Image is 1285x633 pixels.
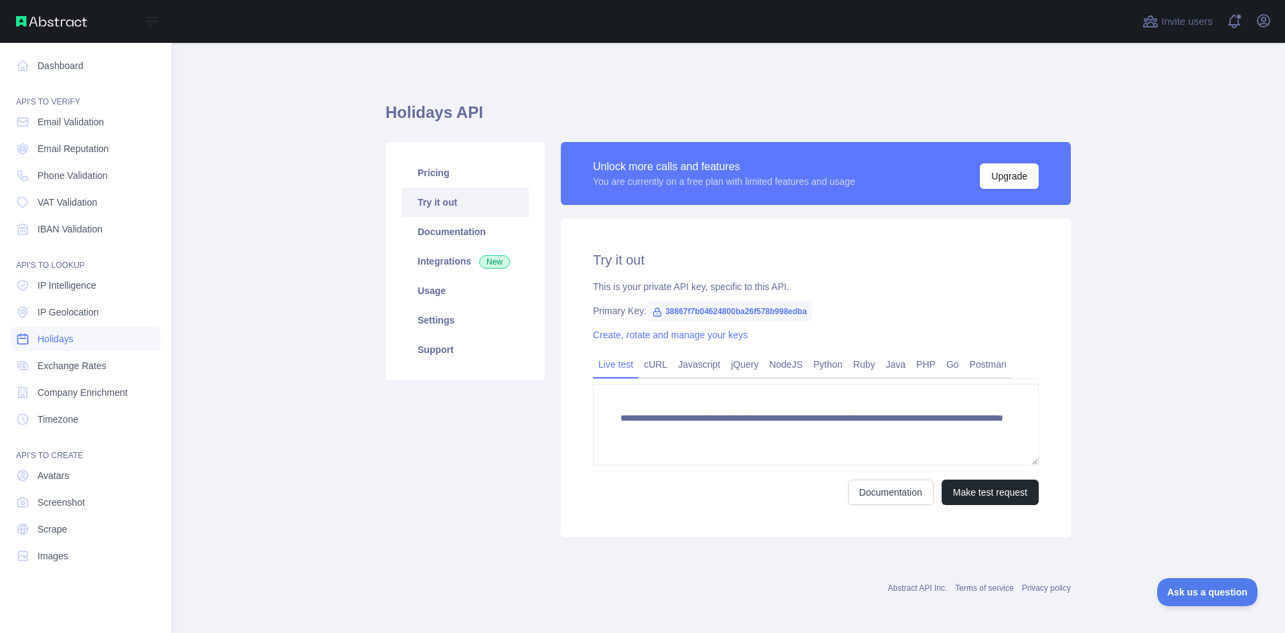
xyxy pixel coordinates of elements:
a: Scrape [11,517,161,541]
button: Make test request [942,480,1039,505]
span: 38867f7b04624800ba26f578b998edba [647,301,812,322]
span: New [479,255,510,269]
a: Support [402,335,529,364]
a: IBAN Validation [11,217,161,241]
a: Privacy policy [1022,583,1071,593]
a: cURL [638,354,673,375]
img: Abstract API [16,16,87,27]
a: jQuery [725,354,764,375]
a: Email Validation [11,110,161,134]
a: Holidays [11,327,161,351]
span: Email Reputation [37,142,109,155]
a: Timezone [11,407,161,431]
a: Python [808,354,848,375]
a: Try it out [402,188,529,217]
a: Go [941,354,964,375]
a: IP Intelligence [11,273,161,297]
span: IP Geolocation [37,305,99,319]
div: Unlock more calls and features [593,159,855,175]
a: Company Enrichment [11,380,161,405]
span: IBAN Validation [37,222,102,236]
a: Javascript [673,354,725,375]
div: You are currently on a free plan with limited features and usage [593,175,855,188]
a: Screenshot [11,490,161,514]
a: Ruby [848,354,881,375]
span: Screenshot [37,496,85,509]
iframe: Toggle Customer Support [1157,578,1258,606]
a: NodeJS [764,354,808,375]
span: IP Intelligence [37,279,96,292]
a: Settings [402,305,529,335]
a: IP Geolocation [11,300,161,324]
span: Holidays [37,332,74,346]
div: API'S TO VERIFY [11,80,161,107]
div: API'S TO LOOKUP [11,244,161,271]
a: Documentation [402,217,529,247]
a: Pricing [402,158,529,188]
button: Invite users [1140,11,1215,32]
h1: Holidays API [385,102,1071,134]
span: Scrape [37,522,67,536]
span: VAT Validation [37,196,97,209]
a: Usage [402,276,529,305]
span: Timezone [37,413,78,426]
div: This is your private API key, specific to this API. [593,280,1039,293]
a: Terms of service [955,583,1013,593]
a: VAT Validation [11,190,161,214]
a: Exchange Rates [11,354,161,378]
a: Java [881,354,912,375]
span: Company Enrichment [37,386,128,399]
button: Upgrade [980,163,1039,189]
div: Primary Key: [593,304,1039,318]
a: Documentation [848,480,934,505]
span: Images [37,549,68,563]
a: Dashboard [11,54,161,78]
a: Create, rotate and manage your keys [593,330,748,340]
a: Images [11,544,161,568]
a: Postman [964,354,1012,375]
span: Exchange Rates [37,359,106,372]
span: Avatars [37,469,69,482]
div: API'S TO CREATE [11,434,161,461]
a: Live test [593,354,638,375]
a: Integrations New [402,247,529,276]
h2: Try it out [593,251,1039,269]
a: PHP [911,354,941,375]
span: Invite users [1161,14,1213,29]
a: Email Reputation [11,137,161,161]
span: Phone Validation [37,169,108,182]
a: Abstract API Inc. [888,583,948,593]
a: Phone Validation [11,163,161,188]
a: Avatars [11,464,161,488]
span: Email Validation [37,115,104,129]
